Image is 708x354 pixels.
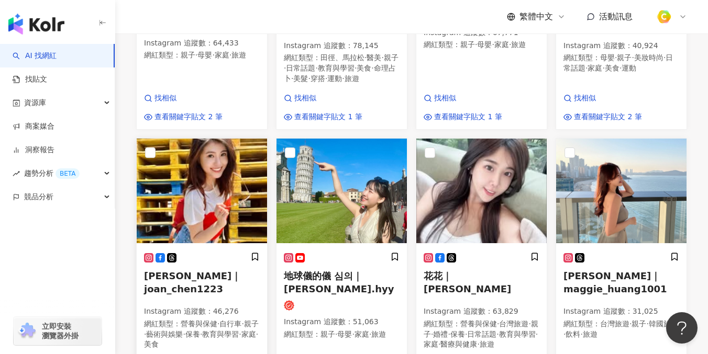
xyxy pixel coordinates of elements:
[241,319,244,328] span: ·
[154,112,223,122] span: 查看關鍵字貼文 2 筆
[13,170,20,177] span: rise
[563,53,679,73] p: 網紅類型 ：
[600,319,629,328] span: 台灣旅遊
[311,74,325,83] span: 穿搭
[632,53,634,62] span: ·
[519,11,553,22] span: 繁體中文
[499,319,528,328] span: 台灣旅遊
[649,319,678,328] span: 韓國旅遊
[244,319,259,328] span: 親子
[327,74,342,83] span: 運動
[588,64,602,72] span: 家庭
[424,40,539,50] p: 網紅類型 ：
[528,319,530,328] span: ·
[284,53,400,84] p: 網紅類型 ：
[563,319,679,339] p: 網紅類型 ：
[137,139,267,243] img: KOL Avatar
[424,93,502,104] a: 找相似
[585,64,588,72] span: ·
[284,317,400,327] p: Instagram 追蹤數 ： 51,063
[239,330,241,338] span: ·
[599,12,633,21] span: 活動訊息
[8,14,64,35] img: logo
[185,330,200,338] span: 保養
[284,41,400,51] p: Instagram 追蹤數 ： 78,145
[24,91,46,115] span: 資源庫
[424,112,502,122] a: 查看關鍵字貼文 1 筆
[605,64,619,72] span: 美食
[202,330,239,338] span: 教育與學習
[364,53,367,62] span: ·
[144,38,260,49] p: Instagram 追蹤數 ： 64,433
[563,270,667,294] span: [PERSON_NAME]｜maggie_huang1001
[286,64,315,72] span: 日常話題
[434,112,502,122] span: 查看關鍵字貼文 1 筆
[293,74,308,83] span: 美髮
[144,306,260,317] p: Instagram 追蹤數 ： 46,276
[622,64,636,72] span: 運動
[563,53,673,72] span: 日常話題
[291,74,293,83] span: ·
[632,319,646,328] span: 親子
[197,51,212,59] span: 母嬰
[371,64,373,72] span: ·
[217,319,219,328] span: ·
[494,40,509,49] span: 家庭
[477,340,479,348] span: ·
[460,40,475,49] span: 親子
[355,330,369,338] span: 家庭
[424,270,511,294] span: 花花｜[PERSON_NAME]
[433,330,448,338] span: 婚禮
[480,340,494,348] span: 旅遊
[342,74,344,83] span: ·
[475,40,477,49] span: ·
[144,112,223,122] a: 查看關鍵字貼文 2 筆
[17,323,37,339] img: chrome extension
[615,53,617,62] span: ·
[144,340,159,348] span: 美食
[556,139,687,243] img: KOL Avatar
[24,162,80,185] span: 趨勢分析
[13,74,47,85] a: 找貼文
[308,74,310,83] span: ·
[183,330,185,338] span: ·
[56,168,80,179] div: BETA
[371,330,386,338] span: 旅遊
[335,330,337,338] span: ·
[499,330,536,338] span: 教育與學習
[42,322,79,340] span: 立即安裝 瀏覽器外掛
[219,319,241,328] span: 自行車
[256,330,258,338] span: ·
[431,330,433,338] span: ·
[563,93,642,104] a: 找相似
[284,329,400,340] p: 網紅類型 ：
[434,93,456,104] span: 找相似
[355,64,357,72] span: ·
[381,53,383,62] span: ·
[424,319,538,338] span: 親子
[460,319,497,328] span: 營養與保健
[13,121,54,132] a: 商案媒合
[231,51,246,59] span: 旅遊
[511,40,526,49] span: 旅遊
[574,112,642,122] span: 查看關鍵字貼文 2 筆
[509,40,511,49] span: ·
[467,330,496,338] span: 日常話題
[320,53,364,62] span: 田徑、馬拉松
[13,145,54,155] a: 洞察報告
[241,330,256,338] span: 家庭
[580,330,582,338] span: ·
[318,64,355,72] span: 教育與學習
[144,319,260,350] p: 網紅類型 ：
[229,51,231,59] span: ·
[424,340,438,348] span: 家庭
[563,330,566,338] span: ·
[563,112,642,122] a: 查看關鍵字貼文 2 筆
[14,317,102,345] a: chrome extension立即安裝 瀏覽器外掛
[465,330,467,338] span: ·
[424,319,539,350] p: 網紅類型 ：
[367,53,381,62] span: 醫美
[215,51,229,59] span: 家庭
[284,112,362,122] a: 查看關鍵字貼文 1 筆
[144,330,146,338] span: ·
